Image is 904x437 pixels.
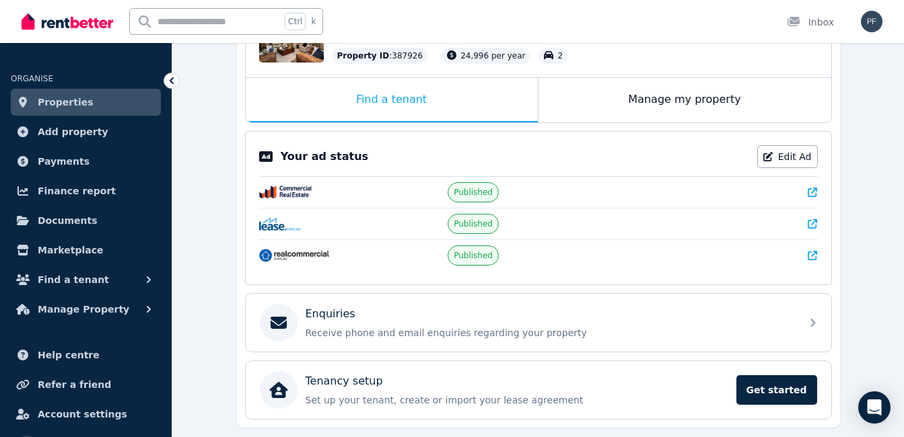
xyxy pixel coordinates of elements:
a: Help centre [11,342,161,368]
span: Marketplace [38,242,103,258]
p: Tenancy setup [306,373,383,389]
a: Documents [11,207,161,234]
p: Your ad status [281,149,368,165]
span: Manage Property [38,301,129,317]
img: CommercialRealEstate.com.au [259,186,312,199]
img: Lease.com.au [259,217,302,231]
span: Account settings [38,406,127,422]
span: 24,996 per year [460,51,525,61]
span: Published [454,250,493,261]
a: EnquiriesReceive phone and email enquiries regarding your property [246,294,831,352]
p: Set up your tenant, create or import your lease agreement [306,393,728,407]
div: Inbox [787,15,834,29]
button: Find a tenant [11,266,161,293]
span: Properties [38,94,94,110]
span: ORGANISE [11,74,53,83]
div: : 387926 [332,48,429,64]
a: Finance report [11,177,161,204]
span: Published [454,187,493,198]
div: Manage my property [538,78,831,122]
a: Properties [11,89,161,116]
p: Enquiries [306,306,355,322]
p: Receive phone and email enquiries regarding your property [306,326,793,340]
span: Published [454,218,493,229]
span: Find a tenant [38,272,109,288]
span: Add property [38,124,108,140]
span: Documents [38,212,98,229]
a: Refer a friend [11,371,161,398]
span: Payments [38,153,90,169]
span: Help centre [38,347,100,363]
img: RealCommercial.com.au [259,249,329,262]
img: RentBetter [22,11,113,32]
a: Edit Ad [757,145,818,168]
a: Marketplace [11,237,161,264]
div: Find a tenant [246,78,538,122]
a: Payments [11,148,161,175]
span: Refer a friend [38,376,111,393]
span: Finance report [38,183,116,199]
div: Open Intercom Messenger [858,391,891,424]
button: Manage Property [11,296,161,323]
img: Penny Flanagan [861,11,882,32]
span: k [311,16,316,27]
span: Get started [736,375,817,405]
a: Add property [11,118,161,145]
span: 2 [557,51,563,61]
span: Ctrl [285,13,306,30]
span: Property ID [337,50,390,61]
a: Account settings [11,401,161,428]
a: Tenancy setupSet up your tenant, create or import your lease agreementGet started [246,361,831,419]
